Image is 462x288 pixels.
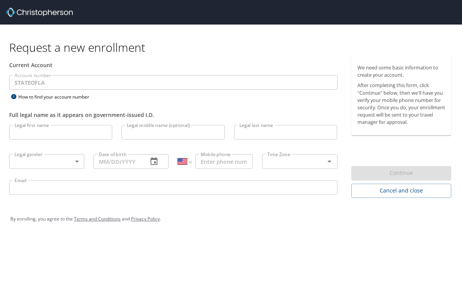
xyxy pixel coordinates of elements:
[357,186,446,196] span: Cancel and close
[9,40,457,55] h1: Request a new enrollment
[10,209,452,229] div: By enrolling, you agree to the and .
[9,154,84,169] div: ​
[351,184,452,198] button: Cancel and close
[324,156,335,167] button: Open
[9,111,337,119] div: Full legal name as it appears on government-issued I.D.
[357,64,446,79] p: We need some basic information to create your account.
[93,154,142,169] input: MM/DD/YYYY
[131,216,160,222] a: Privacy Policy
[195,154,253,169] input: Enter phone number
[74,216,121,222] a: Terms and Conditions
[9,92,105,102] div: How to find your account number
[357,82,446,126] p: After completing this form, click "Continue" below, then we'll have you verify your mobile phone ...
[6,8,73,17] img: cbt logo
[9,61,337,69] div: Current Account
